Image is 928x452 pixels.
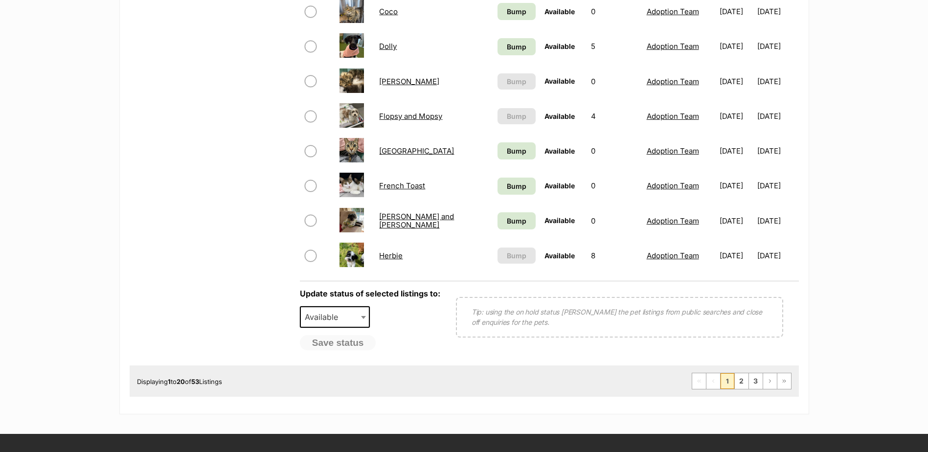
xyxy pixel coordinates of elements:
[137,378,222,385] span: Displaying to of Listings
[587,99,641,133] td: 4
[716,239,756,272] td: [DATE]
[647,216,699,226] a: Adoption Team
[692,373,792,389] nav: Pagination
[647,251,699,260] a: Adoption Team
[692,373,706,389] span: First page
[498,248,535,264] button: Bump
[757,204,798,238] td: [DATE]
[472,307,768,327] p: Tip: using the on hold status [PERSON_NAME] the pet listings from public searches and close off e...
[379,146,454,156] a: [GEOGRAPHIC_DATA]
[647,146,699,156] a: Adoption Team
[544,42,575,50] span: Available
[647,112,699,121] a: Adoption Team
[507,250,526,261] span: Bump
[544,7,575,16] span: Available
[716,29,756,63] td: [DATE]
[777,373,791,389] a: Last page
[749,373,763,389] a: Page 3
[757,29,798,63] td: [DATE]
[735,373,748,389] a: Page 2
[498,38,535,55] a: Bump
[721,373,734,389] span: Page 1
[507,111,526,121] span: Bump
[587,134,641,168] td: 0
[587,169,641,203] td: 0
[757,99,798,133] td: [DATE]
[587,29,641,63] td: 5
[716,169,756,203] td: [DATE]
[379,77,439,86] a: [PERSON_NAME]
[177,378,185,385] strong: 20
[498,108,535,124] button: Bump
[300,306,370,328] span: Available
[379,7,398,16] a: Coco
[498,212,535,229] a: Bump
[507,216,526,226] span: Bump
[379,42,397,51] a: Dolly
[300,335,376,351] button: Save status
[757,134,798,168] td: [DATE]
[379,112,442,121] a: Flopsy and Mopsy
[379,251,403,260] a: Herbie
[763,373,777,389] a: Next page
[647,181,699,190] a: Adoption Team
[507,146,526,156] span: Bump
[587,204,641,238] td: 0
[300,289,440,298] label: Update status of selected listings to:
[757,65,798,98] td: [DATE]
[507,42,526,52] span: Bump
[507,76,526,87] span: Bump
[757,239,798,272] td: [DATE]
[757,169,798,203] td: [DATE]
[647,77,699,86] a: Adoption Team
[498,73,535,90] button: Bump
[544,251,575,260] span: Available
[498,3,535,20] a: Bump
[379,181,425,190] a: French Toast
[301,310,348,324] span: Available
[544,216,575,225] span: Available
[544,147,575,155] span: Available
[544,181,575,190] span: Available
[647,7,699,16] a: Adoption Team
[716,204,756,238] td: [DATE]
[191,378,199,385] strong: 53
[716,99,756,133] td: [DATE]
[706,373,720,389] span: Previous page
[587,239,641,272] td: 8
[507,6,526,17] span: Bump
[498,178,535,195] a: Bump
[544,112,575,120] span: Available
[498,142,535,159] a: Bump
[168,378,171,385] strong: 1
[507,181,526,191] span: Bump
[647,42,699,51] a: Adoption Team
[587,65,641,98] td: 0
[716,65,756,98] td: [DATE]
[379,212,454,229] a: [PERSON_NAME] and [PERSON_NAME]
[544,77,575,85] span: Available
[716,134,756,168] td: [DATE]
